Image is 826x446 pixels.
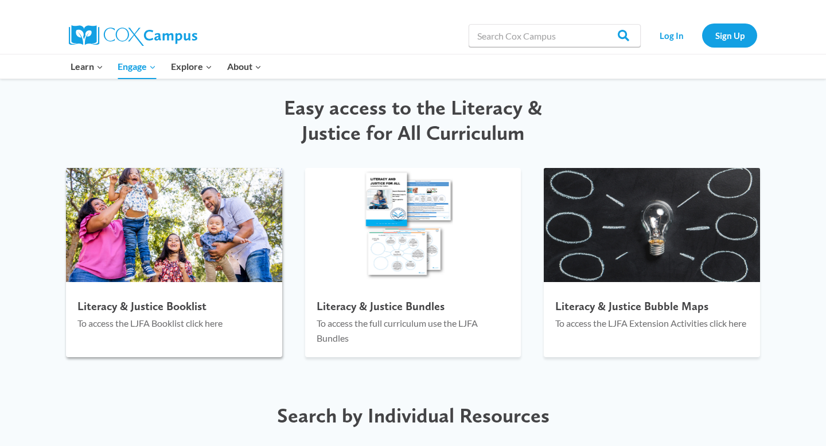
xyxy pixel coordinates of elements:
span: Easy access to the Literacy & Justice for All Curriculum [284,95,542,144]
a: Literacy & Justice Booklist To access the LJFA Booklist click here [66,168,282,357]
nav: Secondary Navigation [646,24,757,47]
img: MicrosoftTeams-image-16-1-1024x623.png [539,165,765,285]
button: Child menu of Learn [63,54,111,79]
h4: Literacy & Justice Booklist [77,299,271,313]
img: spanish-talk-read-play-family.jpg [66,168,282,283]
img: Cox Campus [69,25,197,46]
h4: Literacy & Justice Bundles [317,299,510,313]
a: Sign Up [702,24,757,47]
button: Child menu of Engage [111,54,164,79]
a: Literacy & Justice Bubble Maps To access the LJFA Extension Activities click here [544,168,760,357]
p: To access the LJFA Booklist click here [77,316,271,331]
p: To access the LJFA Extension Activities click here [555,316,749,331]
a: Literacy & Justice Bundles To access the full curriculum use the LJFA Bundles [305,168,521,357]
span: Search by Individual Resources [277,403,550,428]
input: Search Cox Campus [469,24,641,47]
button: Child menu of Explore [163,54,220,79]
img: LJFA_Bundle-1-1.png [299,165,527,285]
button: Child menu of About [220,54,269,79]
nav: Primary Navigation [63,54,268,79]
h4: Literacy & Justice Bubble Maps [555,299,749,313]
a: Log In [646,24,696,47]
p: To access the full curriculum use the LJFA Bundles [317,316,510,345]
